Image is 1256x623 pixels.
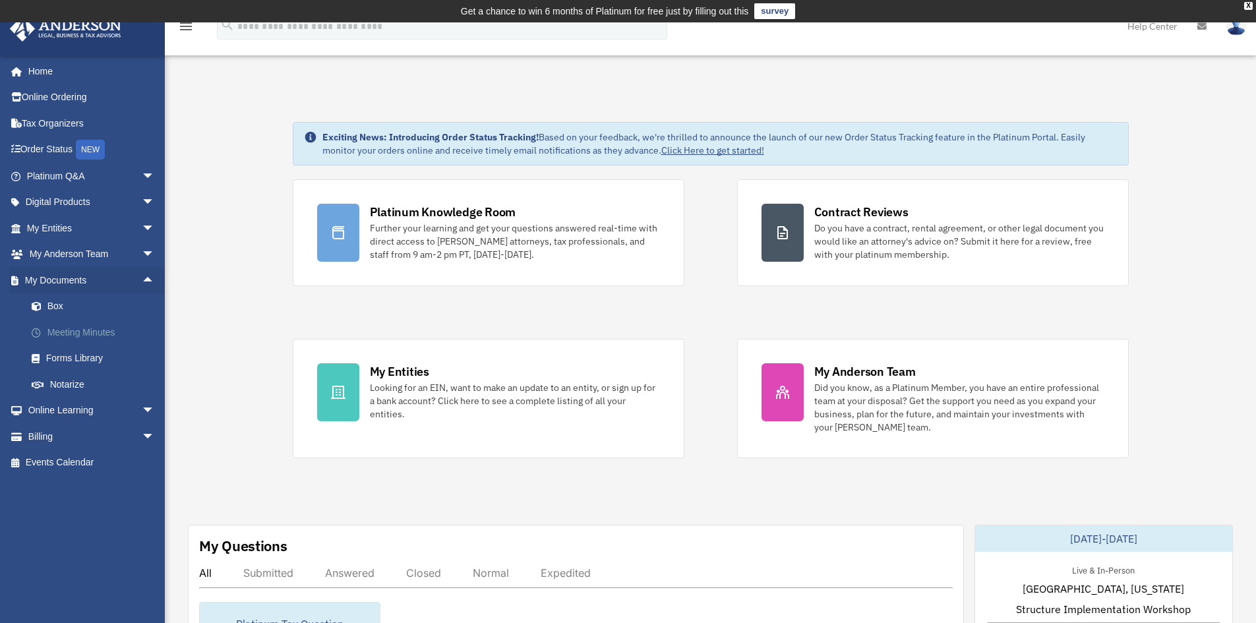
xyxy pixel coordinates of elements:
[814,222,1104,261] div: Do you have a contract, rental agreement, or other legal document you would like an attorney's ad...
[9,267,175,293] a: My Documentsarrow_drop_up
[142,423,168,450] span: arrow_drop_down
[325,566,374,579] div: Answered
[9,241,175,268] a: My Anderson Teamarrow_drop_down
[18,293,175,320] a: Box
[76,140,105,160] div: NEW
[1226,16,1246,36] img: User Pic
[1244,2,1253,10] div: close
[370,204,516,220] div: Platinum Knowledge Room
[9,84,175,111] a: Online Ordering
[737,179,1129,286] a: Contract Reviews Do you have a contract, rental agreement, or other legal document you would like...
[9,110,175,136] a: Tax Organizers
[406,566,441,579] div: Closed
[541,566,591,579] div: Expedited
[199,536,287,556] div: My Questions
[370,222,660,261] div: Further your learning and get your questions answered real-time with direct access to [PERSON_NAM...
[9,398,175,424] a: Online Learningarrow_drop_down
[9,58,168,84] a: Home
[370,381,660,421] div: Looking for an EIN, want to make an update to an entity, or sign up for a bank account? Click her...
[178,23,194,34] a: menu
[142,215,168,242] span: arrow_drop_down
[975,525,1232,552] div: [DATE]-[DATE]
[1023,581,1184,597] span: [GEOGRAPHIC_DATA], [US_STATE]
[9,163,175,189] a: Platinum Q&Aarrow_drop_down
[243,566,293,579] div: Submitted
[220,18,235,32] i: search
[178,18,194,34] i: menu
[473,566,509,579] div: Normal
[293,339,684,458] a: My Entities Looking for an EIN, want to make an update to an entity, or sign up for a bank accoun...
[142,267,168,294] span: arrow_drop_up
[9,136,175,163] a: Order StatusNEW
[814,204,909,220] div: Contract Reviews
[461,3,749,19] div: Get a chance to win 6 months of Platinum for free just by filling out this
[142,163,168,190] span: arrow_drop_down
[18,371,175,398] a: Notarize
[142,189,168,216] span: arrow_drop_down
[9,189,175,216] a: Digital Productsarrow_drop_down
[293,179,684,286] a: Platinum Knowledge Room Further your learning and get your questions answered real-time with dire...
[9,423,175,450] a: Billingarrow_drop_down
[18,319,175,345] a: Meeting Minutes
[18,345,175,372] a: Forms Library
[1016,601,1191,617] span: Structure Implementation Workshop
[9,215,175,241] a: My Entitiesarrow_drop_down
[199,566,212,579] div: All
[142,241,168,268] span: arrow_drop_down
[322,131,1118,157] div: Based on your feedback, we're thrilled to announce the launch of our new Order Status Tracking fe...
[6,16,125,42] img: Anderson Advisors Platinum Portal
[1062,562,1145,576] div: Live & In-Person
[370,363,429,380] div: My Entities
[754,3,795,19] a: survey
[814,381,1104,434] div: Did you know, as a Platinum Member, you have an entire professional team at your disposal? Get th...
[9,450,175,476] a: Events Calendar
[322,131,539,143] strong: Exciting News: Introducing Order Status Tracking!
[814,363,916,380] div: My Anderson Team
[142,398,168,425] span: arrow_drop_down
[661,144,764,156] a: Click Here to get started!
[737,339,1129,458] a: My Anderson Team Did you know, as a Platinum Member, you have an entire professional team at your...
